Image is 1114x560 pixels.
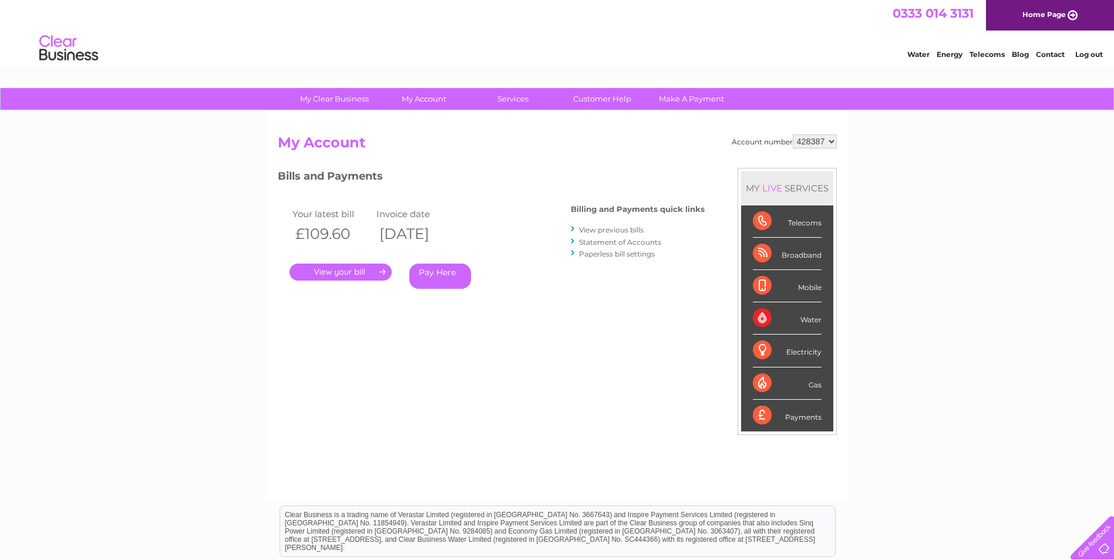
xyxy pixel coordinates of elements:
[375,88,472,110] a: My Account
[741,171,833,205] div: MY SERVICES
[893,6,974,21] a: 0333 014 3131
[409,264,471,289] a: Pay Here
[760,183,785,194] div: LIVE
[290,206,374,222] td: Your latest bill
[290,264,392,281] a: .
[373,206,458,222] td: Invoice date
[753,238,822,270] div: Broadband
[571,205,705,214] h4: Billing and Payments quick links
[465,88,561,110] a: Services
[907,50,930,59] a: Water
[579,225,644,234] a: View previous bills
[753,335,822,367] div: Electricity
[286,88,383,110] a: My Clear Business
[753,270,822,302] div: Mobile
[554,88,651,110] a: Customer Help
[278,168,705,188] h3: Bills and Payments
[39,31,99,66] img: logo.png
[278,134,837,157] h2: My Account
[290,222,374,246] th: £109.60
[970,50,1005,59] a: Telecoms
[1036,50,1065,59] a: Contact
[280,6,835,57] div: Clear Business is a trading name of Verastar Limited (registered in [GEOGRAPHIC_DATA] No. 3667643...
[579,249,655,258] a: Paperless bill settings
[753,302,822,335] div: Water
[579,238,661,247] a: Statement of Accounts
[753,205,822,238] div: Telecoms
[1012,50,1029,59] a: Blog
[373,222,458,246] th: [DATE]
[643,88,740,110] a: Make A Payment
[753,367,822,400] div: Gas
[753,400,822,431] div: Payments
[732,134,837,149] div: Account number
[937,50,962,59] a: Energy
[1075,50,1103,59] a: Log out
